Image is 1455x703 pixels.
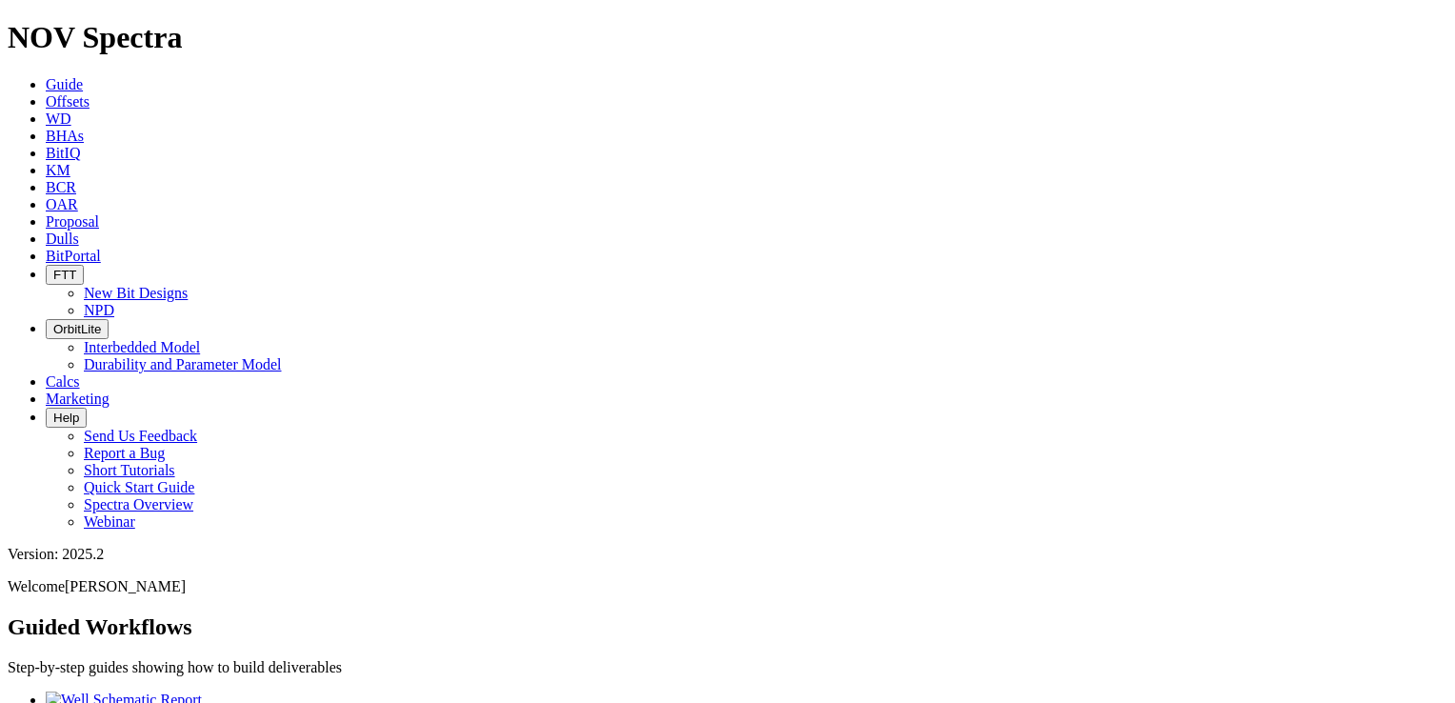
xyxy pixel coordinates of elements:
span: [PERSON_NAME] [65,578,186,594]
p: Step-by-step guides showing how to build deliverables [8,659,1447,676]
a: Durability and Parameter Model [84,356,282,372]
a: Send Us Feedback [84,428,197,444]
p: Welcome [8,578,1447,595]
h2: Guided Workflows [8,614,1447,640]
a: Marketing [46,391,110,407]
a: Offsets [46,93,90,110]
span: Help [53,411,79,425]
a: Report a Bug [84,445,165,461]
button: Help [46,408,87,428]
a: WD [46,110,71,127]
h1: NOV Spectra [8,20,1447,55]
span: FTT [53,268,76,282]
a: NPD [84,302,114,318]
a: OAR [46,196,78,212]
button: OrbitLite [46,319,109,339]
a: BHAs [46,128,84,144]
a: Spectra Overview [84,496,193,512]
a: BitIQ [46,145,80,161]
a: Interbedded Model [84,339,200,355]
a: Short Tutorials [84,462,175,478]
a: Quick Start Guide [84,479,194,495]
a: Guide [46,76,83,92]
a: Dulls [46,231,79,247]
a: Proposal [46,213,99,230]
a: BitPortal [46,248,101,264]
a: Calcs [46,373,80,390]
button: FTT [46,265,84,285]
span: OrbitLite [53,322,101,336]
a: New Bit Designs [84,285,188,301]
a: Webinar [84,513,135,530]
a: BCR [46,179,76,195]
a: KM [46,162,70,178]
div: Version: 2025.2 [8,546,1447,563]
